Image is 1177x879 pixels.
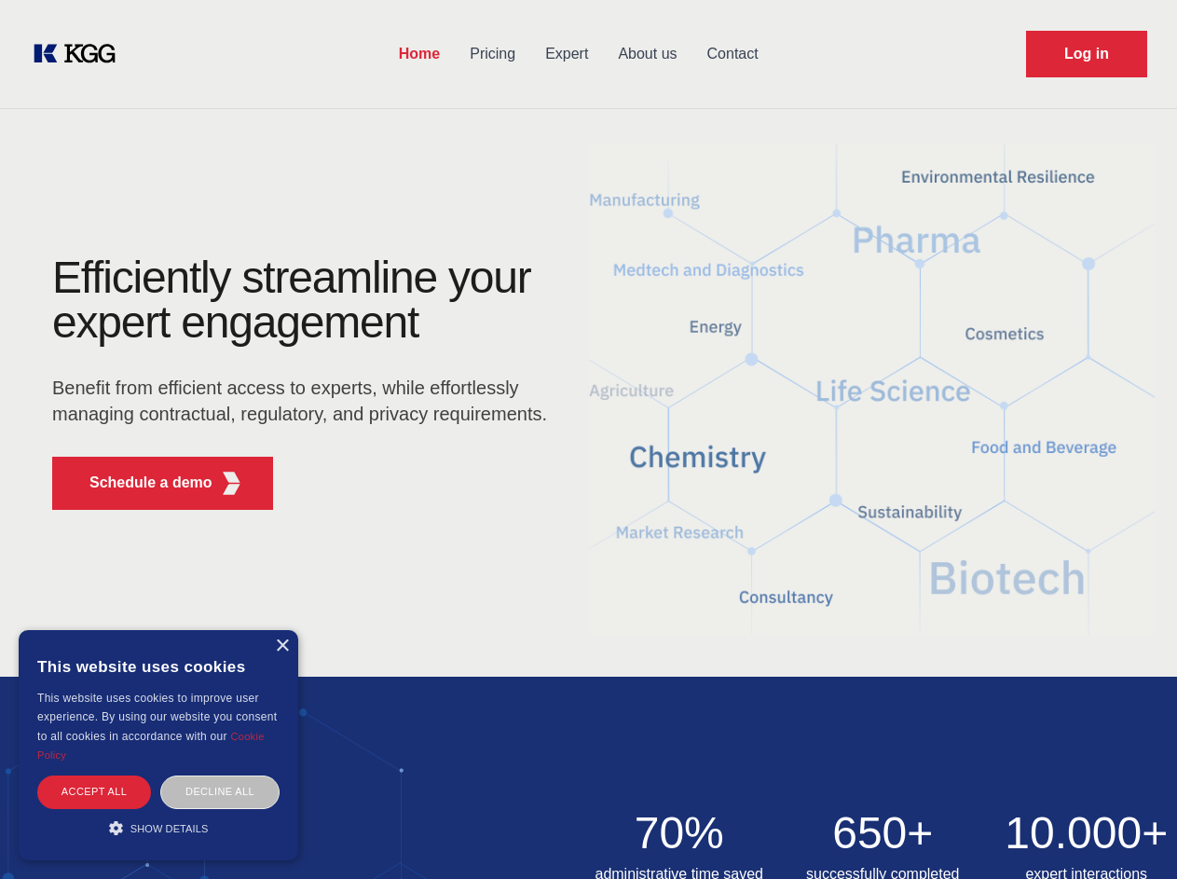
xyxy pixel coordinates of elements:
div: Accept all [37,776,151,808]
a: Expert [530,30,603,78]
div: This website uses cookies [37,644,280,689]
div: Close [275,639,289,653]
h1: Efficiently streamline your expert engagement [52,255,559,345]
div: Decline all [160,776,280,808]
p: Benefit from efficient access to experts, while effortlessly managing contractual, regulatory, an... [52,375,559,427]
a: Request Demo [1026,31,1147,77]
div: Show details [37,818,280,837]
a: Pricing [455,30,530,78]
h2: 70% [589,811,771,856]
a: Contact [692,30,773,78]
h2: 650+ [792,811,974,856]
span: This website uses cookies to improve user experience. By using our website you consent to all coo... [37,692,277,743]
p: Schedule a demo [89,472,212,494]
a: KOL Knowledge Platform: Talk to Key External Experts (KEE) [30,39,130,69]
span: Show details [130,823,209,834]
a: Home [384,30,455,78]
a: About us [603,30,691,78]
img: KGG Fifth Element RED [589,121,1156,658]
img: KGG Fifth Element RED [220,472,243,495]
a: Cookie Policy [37,731,265,761]
button: Schedule a demoKGG Fifth Element RED [52,457,273,510]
